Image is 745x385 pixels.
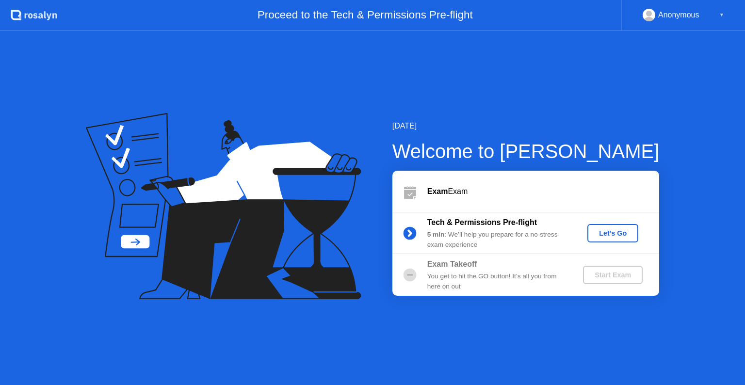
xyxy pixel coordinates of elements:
[427,218,537,226] b: Tech & Permissions Pre-flight
[427,272,567,291] div: You get to hit the GO button! It’s all you from here on out
[427,186,659,197] div: Exam
[427,231,445,238] b: 5 min
[591,229,634,237] div: Let's Go
[587,224,638,242] button: Let's Go
[427,260,477,268] b: Exam Takeoff
[392,137,660,166] div: Welcome to [PERSON_NAME]
[719,9,724,21] div: ▼
[658,9,699,21] div: Anonymous
[392,120,660,132] div: [DATE]
[583,266,643,284] button: Start Exam
[427,230,567,250] div: : We’ll help you prepare for a no-stress exam experience
[587,271,639,279] div: Start Exam
[427,187,448,195] b: Exam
